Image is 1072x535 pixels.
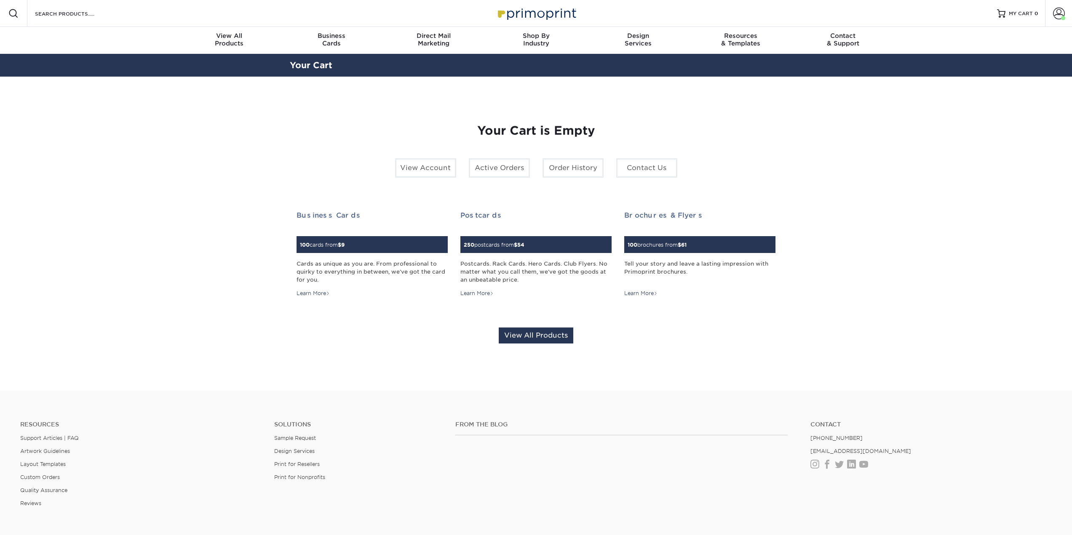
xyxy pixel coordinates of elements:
a: Contact Us [616,158,677,178]
span: 54 [517,242,524,248]
a: Resources& Templates [690,27,792,54]
a: Design Services [274,448,315,454]
a: BusinessCards [280,27,382,54]
span: View All [178,32,281,40]
div: Products [178,32,281,47]
div: & Templates [690,32,792,47]
a: Quality Assurance [20,487,67,493]
div: Learn More [460,290,494,297]
a: Support Articles | FAQ [20,435,79,441]
h4: From the Blog [455,421,788,428]
a: Sample Request [274,435,316,441]
span: $ [678,242,681,248]
span: Contact [792,32,894,40]
a: Print for Nonprofits [274,474,325,480]
span: 100 [300,242,310,248]
a: Business Cards 100cards from$9 Cards as unique as you are. From professional to quirky to everyth... [297,211,448,298]
div: Cards [280,32,382,47]
span: 100 [628,242,637,248]
a: Contact& Support [792,27,894,54]
a: Layout Templates [20,461,66,467]
small: cards from [300,242,345,248]
span: 250 [464,242,474,248]
div: Cards as unique as you are. From professional to quirky to everything in between, we've got the c... [297,260,448,284]
div: Learn More [624,290,658,297]
a: [PHONE_NUMBER] [810,435,863,441]
span: $ [514,242,517,248]
span: Resources [690,32,792,40]
span: 0 [1035,11,1038,16]
div: Postcards. Rack Cards. Hero Cards. Club Flyers. No matter what you call them, we've got the goods... [460,260,612,284]
h4: Solutions [274,421,443,428]
span: 9 [341,242,345,248]
a: Reviews [20,500,41,506]
div: & Support [792,32,894,47]
a: Contact [810,421,1052,428]
h2: Brochures & Flyers [624,211,775,219]
a: View All Products [499,327,573,343]
a: DesignServices [587,27,690,54]
small: postcards from [464,242,524,248]
a: Direct MailMarketing [382,27,485,54]
img: Primoprint [494,4,578,22]
div: Services [587,32,690,47]
span: Design [587,32,690,40]
a: Custom Orders [20,474,60,480]
h2: Postcards [460,211,612,219]
h4: Resources [20,421,262,428]
div: Marketing [382,32,485,47]
span: Business [280,32,382,40]
a: [EMAIL_ADDRESS][DOMAIN_NAME] [810,448,911,454]
h1: Your Cart is Empty [297,124,776,138]
a: Active Orders [469,158,530,178]
small: brochures from [628,242,687,248]
a: Brochures & Flyers 100brochures from$61 Tell your story and leave a lasting impression with Primo... [624,211,775,298]
a: Order History [543,158,604,178]
img: Brochures & Flyers [624,231,625,232]
a: Your Cart [290,60,332,70]
h2: Business Cards [297,211,448,219]
input: SEARCH PRODUCTS..... [34,8,116,19]
span: MY CART [1009,10,1033,17]
span: 61 [681,242,687,248]
span: Direct Mail [382,32,485,40]
a: Print for Resellers [274,461,320,467]
a: Artwork Guidelines [20,448,70,454]
a: View AllProducts [178,27,281,54]
div: Tell your story and leave a lasting impression with Primoprint brochures. [624,260,775,284]
span: Shop By [485,32,587,40]
span: $ [338,242,341,248]
a: Postcards 250postcards from$54 Postcards. Rack Cards. Hero Cards. Club Flyers. No matter what you... [460,211,612,298]
a: View Account [395,158,456,178]
img: Postcards [460,231,461,232]
a: Shop ByIndustry [485,27,587,54]
div: Learn More [297,290,330,297]
div: Industry [485,32,587,47]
